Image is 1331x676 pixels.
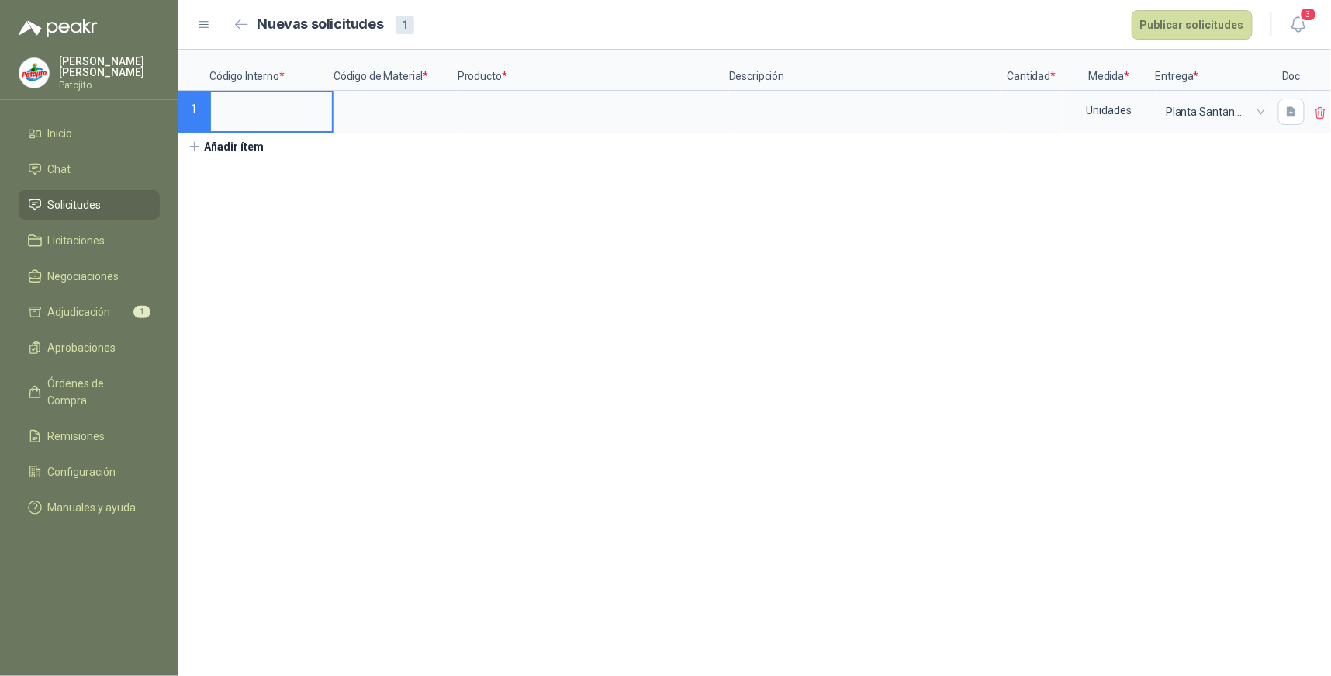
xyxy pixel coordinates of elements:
div: Unidades [1064,92,1154,128]
p: Cantidad [1001,50,1063,91]
button: Publicar solicitudes [1132,10,1253,40]
p: Doc [1272,50,1311,91]
p: Patojito [59,81,160,90]
span: Chat [48,161,71,178]
a: Órdenes de Compra [19,369,160,415]
a: Licitaciones [19,226,160,255]
a: Remisiones [19,421,160,451]
a: Configuración [19,457,160,487]
span: Solicitudes [48,196,102,213]
span: Remisiones [48,428,105,445]
p: 1 [178,91,209,133]
img: Logo peakr [19,19,98,37]
span: Configuración [48,463,116,480]
span: Adjudicación [48,303,111,321]
span: Inicio [48,125,73,142]
a: Aprobaciones [19,333,160,362]
span: Aprobaciones [48,339,116,356]
p: Código Interno [209,50,334,91]
button: 3 [1284,11,1312,39]
img: Company Logo [19,58,49,88]
p: Entrega [1156,50,1272,91]
span: Licitaciones [48,232,105,249]
span: 3 [1300,7,1317,22]
a: Inicio [19,119,160,148]
p: Producto [458,50,729,91]
div: 1 [396,16,414,34]
span: Manuales y ayuda [48,499,137,516]
a: Solicitudes [19,190,160,220]
button: Añadir ítem [178,133,274,160]
a: Adjudicación1 [19,297,160,327]
span: Negociaciones [48,268,119,285]
span: Órdenes de Compra [48,375,145,409]
h2: Nuevas solicitudes [258,13,384,36]
span: Planta Santander de Quilichao [1166,100,1262,123]
span: 1 [133,306,150,318]
a: Manuales y ayuda [19,493,160,522]
p: Código de Material [334,50,458,91]
p: [PERSON_NAME] [PERSON_NAME] [59,56,160,78]
a: Negociaciones [19,262,160,291]
p: Medida [1063,50,1156,91]
p: Descripción [729,50,1001,91]
a: Chat [19,154,160,184]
